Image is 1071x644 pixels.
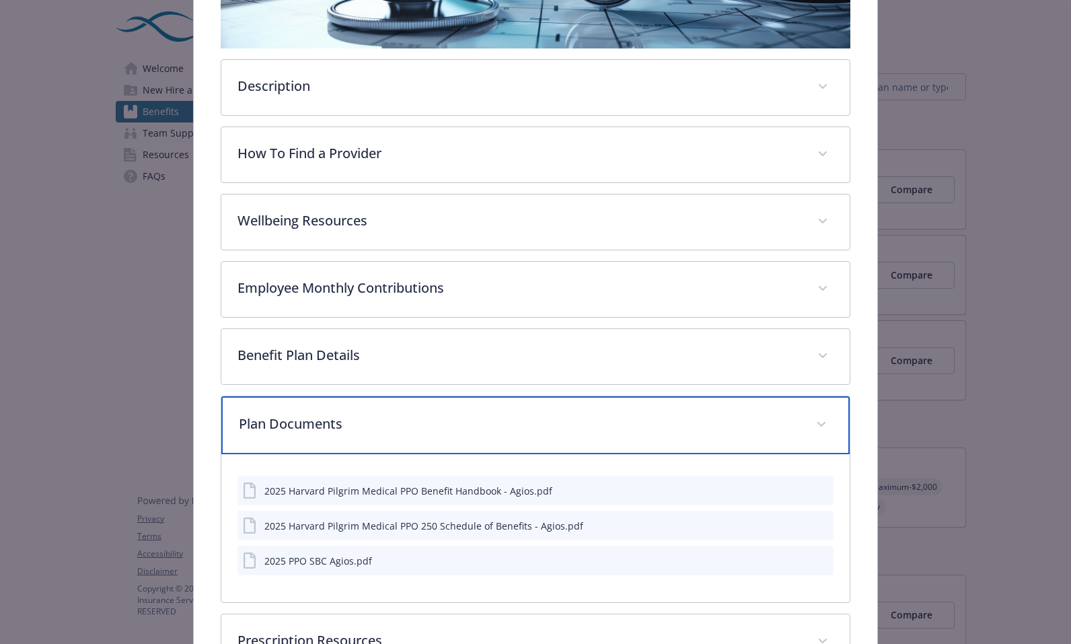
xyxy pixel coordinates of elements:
[816,554,828,568] button: preview file
[816,484,828,498] button: preview file
[264,484,552,498] div: 2025 Harvard Pilgrim Medical PPO Benefit Handbook - Agios.pdf
[795,484,805,498] button: download file
[237,76,802,96] p: Description
[237,278,802,298] p: Employee Monthly Contributions
[221,262,850,317] div: Employee Monthly Contributions
[237,211,802,231] p: Wellbeing Resources
[795,554,805,568] button: download file
[221,329,850,384] div: Benefit Plan Details
[221,454,850,602] div: Plan Documents
[264,554,372,568] div: 2025 PPO SBC Agios.pdf
[221,127,850,182] div: How To Find a Provider
[221,194,850,250] div: Wellbeing Resources
[816,519,828,533] button: preview file
[264,519,583,533] div: 2025 Harvard Pilgrim Medical PPO 250 Schedule of Benefits - Agios.pdf
[237,143,802,164] p: How To Find a Provider
[221,60,850,115] div: Description
[795,519,805,533] button: download file
[239,414,801,434] p: Plan Documents
[221,396,850,454] div: Plan Documents
[237,345,802,365] p: Benefit Plan Details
